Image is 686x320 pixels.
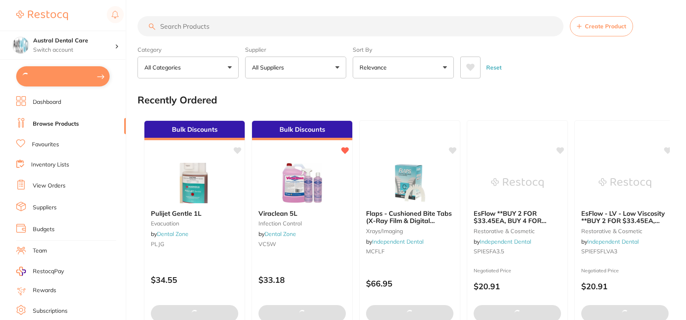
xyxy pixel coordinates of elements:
[33,204,57,212] a: Suppliers
[252,121,352,140] div: Bulk Discounts
[151,210,238,217] b: Pulijet Gentle 1L
[366,279,453,288] p: $66.95
[366,210,453,225] b: Flaps - Cushioned Bite Tabs (X-Ray Film & Digital Sensor)
[474,238,531,245] span: by
[33,182,66,190] a: View Orders
[33,98,61,106] a: Dashboard
[33,225,55,234] a: Budgets
[16,267,26,276] img: RestocqPay
[258,230,296,238] span: by
[33,46,115,54] p: Switch account
[144,63,184,72] p: All Categories
[276,163,328,203] img: Viraclean 5L
[16,11,68,20] img: Restocq Logo
[474,248,561,255] small: SPIESFA3.5
[258,275,346,284] p: $33.18
[581,238,639,245] span: by
[258,241,346,247] small: VC5W
[151,275,238,284] p: $34.55
[585,23,626,29] span: Create Product
[33,247,47,255] a: Team
[353,57,454,78] button: Relevance
[599,163,651,203] img: EsFlow - LV - Low Viscosity **BUY 2 FOR $33.45EA, BUY 4 FOR $29.80ea, OR BUY 6 FOR $25.40EA - A3
[245,46,346,53] label: Supplier
[16,6,68,25] a: Restocq Logo
[33,37,115,45] h4: Austral Dental Care
[366,228,453,234] small: xrays/imaging
[151,230,188,238] span: by
[245,57,346,78] button: All Suppliers
[151,220,238,227] small: Evacuation
[581,268,669,274] small: Negotiated Price
[366,248,453,255] small: MCFLF
[33,286,56,295] a: Rewards
[138,16,563,36] input: Search Products
[13,37,29,53] img: Austral Dental Care
[258,210,346,217] b: Viraclean 5L
[252,63,287,72] p: All Suppliers
[138,57,239,78] button: All Categories
[581,248,669,255] small: SPIEFSFLVA3
[570,16,633,36] button: Create Product
[144,121,245,140] div: Bulk Discounts
[587,238,639,245] a: Independent Dental
[33,267,64,276] span: RestocqPay
[474,282,561,291] p: $20.91
[353,46,454,53] label: Sort By
[16,267,64,276] a: RestocqPay
[32,141,59,149] a: Favourites
[474,210,561,225] b: EsFlow **BUY 2 FOR $33.45EA, BUY 4 FOR $29.80ea, OR BUY 6 FOR $25.40EA - A3.5
[474,268,561,274] small: Negotiated Price
[581,282,669,291] p: $20.91
[581,210,669,225] b: EsFlow - LV - Low Viscosity **BUY 2 FOR $33.45EA, BUY 4 FOR $29.80ea, OR BUY 6 FOR $25.40EA - A3
[138,46,239,53] label: Category
[33,307,68,315] a: Subscriptions
[168,163,221,203] img: Pulijet Gentle 1L
[265,230,296,238] a: Dental Zone
[372,238,423,245] a: Independent Dental
[31,161,69,169] a: Inventory Lists
[33,120,79,128] a: Browse Products
[484,57,504,78] button: Reset
[480,238,531,245] a: Independent Dental
[151,241,238,247] small: PLJG
[581,228,669,234] small: restorative & cosmetic
[138,95,217,106] h2: Recently Ordered
[157,230,188,238] a: Dental Zone
[383,163,436,203] img: Flaps - Cushioned Bite Tabs (X-Ray Film & Digital Sensor)
[491,163,544,203] img: EsFlow **BUY 2 FOR $33.45EA, BUY 4 FOR $29.80ea, OR BUY 6 FOR $25.40EA - A3.5
[360,63,390,72] p: Relevance
[258,220,346,227] small: Infection Control
[366,238,423,245] span: by
[474,228,561,234] small: restorative & cosmetic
